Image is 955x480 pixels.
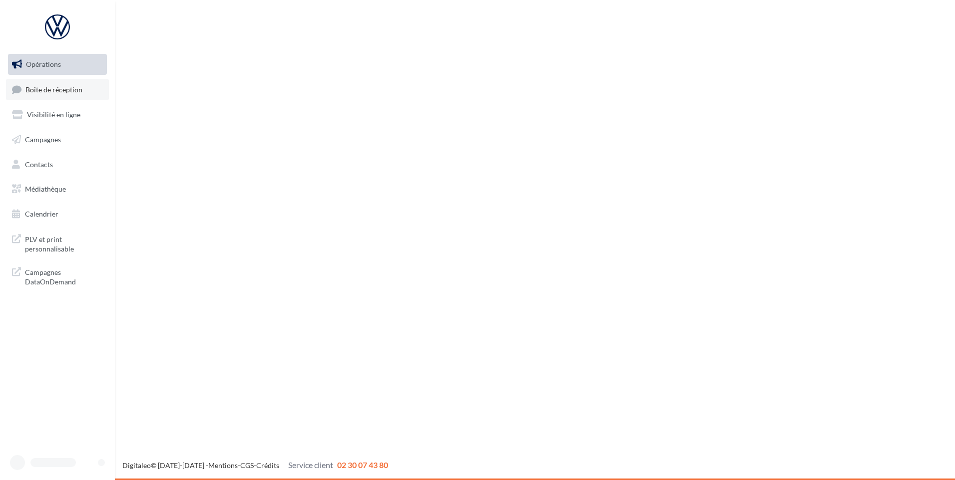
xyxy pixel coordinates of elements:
span: © [DATE]-[DATE] - - - [122,461,388,470]
span: Contacts [25,160,53,168]
a: Opérations [6,54,109,75]
span: Calendrier [25,210,58,218]
a: Mentions [208,461,238,470]
span: Médiathèque [25,185,66,193]
a: Digitaleo [122,461,151,470]
span: Boîte de réception [25,85,82,93]
span: 02 30 07 43 80 [337,460,388,470]
a: Campagnes [6,129,109,150]
a: CGS [240,461,254,470]
a: Boîte de réception [6,79,109,100]
span: Service client [288,460,333,470]
a: Contacts [6,154,109,175]
a: Visibilité en ligne [6,104,109,125]
span: Visibilité en ligne [27,110,80,119]
span: Campagnes DataOnDemand [25,265,103,287]
span: Campagnes [25,135,61,144]
a: PLV et print personnalisable [6,229,109,258]
a: Crédits [256,461,279,470]
span: Opérations [26,60,61,68]
a: Médiathèque [6,179,109,200]
a: Campagnes DataOnDemand [6,261,109,291]
a: Calendrier [6,204,109,225]
span: PLV et print personnalisable [25,233,103,254]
